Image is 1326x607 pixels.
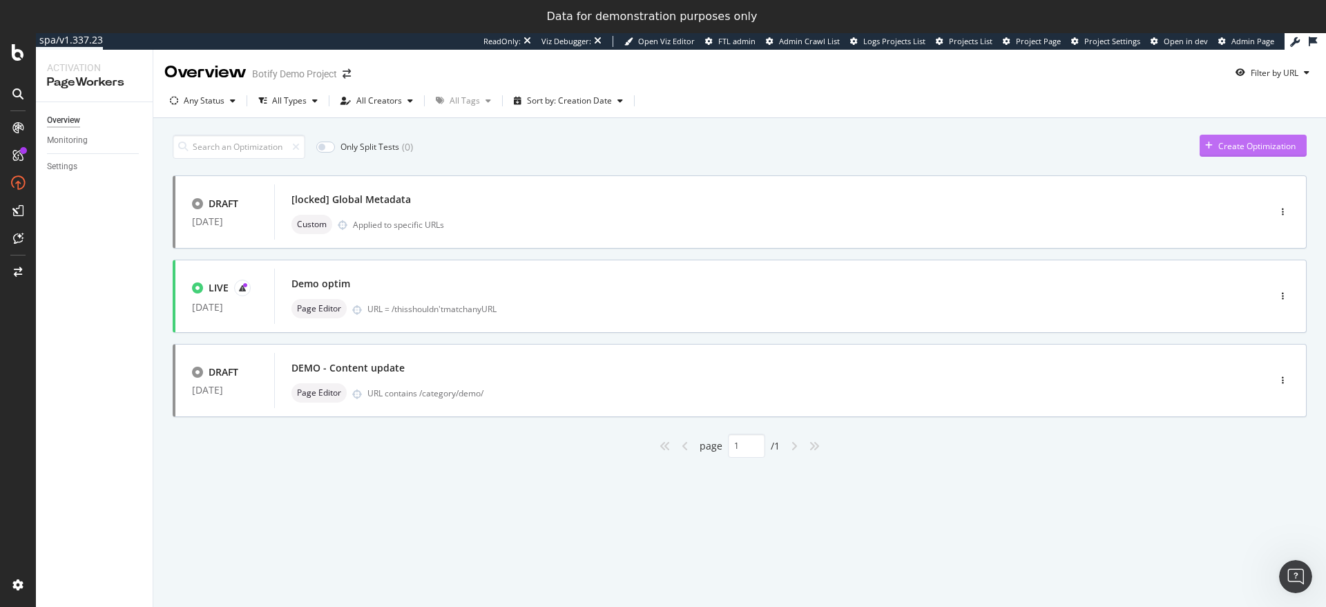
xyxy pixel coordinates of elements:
span: Project Page [1016,36,1061,46]
button: Sort by: Creation Date [508,90,628,112]
div: [DATE] [192,385,258,396]
div: Create Optimization [1218,140,1296,152]
div: Viz Debugger: [541,36,591,47]
span: Admin Crawl List [779,36,840,46]
div: Botify Demo Project [252,67,337,81]
span: Page Editor [297,389,341,397]
span: Logs Projects List [863,36,925,46]
div: spa/v1.337.23 [36,33,103,47]
a: spa/v1.337.23 [36,33,103,50]
a: Open in dev [1151,36,1208,47]
a: Admin Crawl List [766,36,840,47]
div: ( 0 ) [402,140,413,154]
span: Project Settings [1084,36,1140,46]
div: PageWorkers [47,75,142,90]
div: Any Status [184,97,224,105]
div: Demo optim [291,277,350,291]
button: Any Status [164,90,241,112]
button: Create Optimization [1200,135,1307,157]
a: Project Settings [1071,36,1140,47]
div: [DATE] [192,216,258,227]
button: All Creators [335,90,419,112]
a: Settings [47,160,143,174]
div: Applied to specific URLs [353,219,444,231]
div: DRAFT [209,365,238,379]
button: Filter by URL [1230,61,1315,84]
span: Page Editor [297,305,341,313]
div: [locked] Global Metadata [291,193,411,206]
div: All Creators [356,97,402,105]
div: Overview [47,113,80,128]
div: Settings [47,160,77,174]
div: Monitoring [47,133,88,148]
iframe: Intercom live chat [1279,560,1312,593]
div: Only Split Tests [340,141,399,153]
a: Logs Projects List [850,36,925,47]
input: Search an Optimization [173,135,305,159]
div: Activation [47,61,142,75]
div: URL contains /category/demo/ [367,387,1210,399]
div: All Types [272,97,307,105]
div: Filter by URL [1251,67,1298,79]
a: Project Page [1003,36,1061,47]
span: Custom [297,220,327,229]
a: FTL admin [705,36,756,47]
span: FTL admin [718,36,756,46]
a: Overview [47,113,143,128]
div: page / 1 [700,434,780,458]
div: DRAFT [209,197,238,211]
div: neutral label [291,299,347,318]
span: Open in dev [1164,36,1208,46]
span: Projects List [949,36,992,46]
div: Overview [164,61,247,84]
div: Sort by: Creation Date [527,97,612,105]
a: Admin Page [1218,36,1274,47]
div: [DATE] [192,302,258,313]
div: ReadOnly: [483,36,521,47]
div: LIVE [209,281,229,295]
div: Data for demonstration purposes only [547,10,758,23]
button: All Types [253,90,323,112]
div: arrow-right-arrow-left [343,69,351,79]
div: neutral label [291,215,332,234]
a: Monitoring [47,133,143,148]
span: Admin Page [1231,36,1274,46]
div: DEMO - Content update [291,361,405,375]
div: All Tags [450,97,480,105]
div: angle-right [785,435,803,457]
div: angles-right [803,435,825,457]
button: All Tags [430,90,497,112]
a: Open Viz Editor [624,36,695,47]
div: neutral label [291,383,347,403]
a: Projects List [936,36,992,47]
div: angles-left [654,435,676,457]
span: Open Viz Editor [638,36,695,46]
div: angle-left [676,435,694,457]
div: URL = /thisshouldn'tmatchanyURL [367,303,1210,315]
